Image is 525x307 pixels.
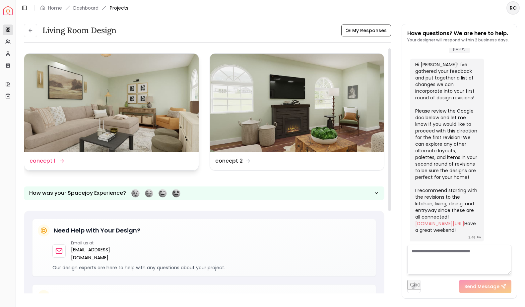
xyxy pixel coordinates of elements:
span: Projects [110,5,128,11]
a: Dashboard [73,5,98,11]
img: concept 2 [210,54,384,152]
dd: concept 2 [215,157,243,165]
div: Hi [PERSON_NAME]! I've gathered your feedback and put together a list of changes we can incorpora... [415,61,477,233]
a: [EMAIL_ADDRESS][DOMAIN_NAME] [71,246,124,262]
a: Spacejoy [3,6,13,15]
a: concept 1concept 1 [24,53,199,171]
p: Have questions? We are here to help. [407,29,509,37]
a: concept 2concept 2 [210,53,385,171]
span: My Responses [352,27,387,34]
nav: breadcrumb [40,5,128,11]
button: How was your Spacejoy Experience?Feeling terribleFeeling badFeeling goodFeeling awesome [24,186,384,200]
button: My Responses [341,25,391,36]
a: [DOMAIN_NAME][URL] [415,220,464,227]
h5: Stay Updated on Your Project [54,291,144,301]
p: Email us at [71,240,124,246]
img: Spacejoy Logo [3,6,13,15]
img: concept 1 [24,54,199,152]
p: Our design experts are here to help with any questions about your project. [52,264,370,271]
div: 2:46 PM [469,234,482,241]
button: RO [506,1,520,15]
span: [DATE] [449,44,470,53]
h3: Living Room design [42,25,116,36]
h5: Need Help with Your Design? [54,226,140,235]
p: How was your Spacejoy Experience? [29,189,126,197]
dd: concept 1 [30,157,55,165]
p: Your designer will respond within 2 business days. [407,37,509,43]
span: RO [507,2,519,14]
a: Home [48,5,62,11]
